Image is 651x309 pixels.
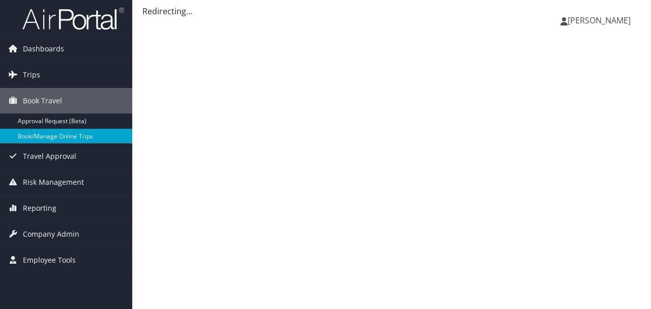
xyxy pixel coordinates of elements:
[23,170,84,195] span: Risk Management
[23,195,56,221] span: Reporting
[568,15,631,26] span: [PERSON_NAME]
[23,36,64,62] span: Dashboards
[23,144,76,169] span: Travel Approval
[23,221,79,247] span: Company Admin
[23,247,76,273] span: Employee Tools
[560,5,641,36] a: [PERSON_NAME]
[23,62,40,88] span: Trips
[142,5,641,17] div: Redirecting...
[23,88,62,114] span: Book Travel
[22,7,124,31] img: airportal-logo.png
